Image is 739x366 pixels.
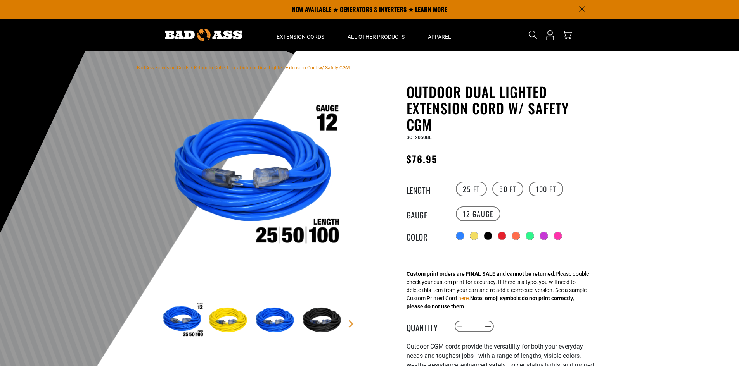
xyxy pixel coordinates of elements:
[336,19,416,51] summary: All Other Products
[428,33,451,40] span: Apparel
[277,33,324,40] span: Extension Cords
[416,19,463,51] summary: Apparel
[458,294,469,302] button: here
[456,182,487,196] label: 25 FT
[207,298,252,343] img: Yellow
[240,65,350,70] span: Outdoor Dual Lighted Extension Cord w/ Safety CGM
[165,29,242,41] img: Bad Ass Extension Cords
[527,29,539,41] summary: Search
[347,320,355,328] a: Next
[407,209,445,219] legend: Gauge
[407,295,574,309] strong: Note: emoji symbols do not print correctly, please do not use them.
[254,298,299,343] img: Blue
[407,135,431,140] span: SC12050BL
[492,182,523,196] label: 50 FT
[194,65,235,70] a: Return to Collection
[137,65,189,70] a: Bad Ass Extension Cords
[407,184,445,194] legend: Length
[348,33,405,40] span: All Other Products
[407,84,597,132] h1: Outdoor Dual Lighted Extension Cord w/ Safety CGM
[407,231,445,241] legend: Color
[237,65,238,70] span: ›
[407,321,445,332] label: Quantity
[407,270,589,311] div: Please double check your custom print for accuracy. If there is a typo, you will need to delete t...
[456,206,500,221] label: 12 Gauge
[529,182,563,196] label: 100 FT
[191,65,192,70] span: ›
[407,152,437,166] span: $76.95
[265,19,336,51] summary: Extension Cords
[137,63,350,72] nav: breadcrumbs
[407,271,556,277] strong: Custom print orders are FINAL SALE and cannot be returned.
[301,298,346,343] img: Black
